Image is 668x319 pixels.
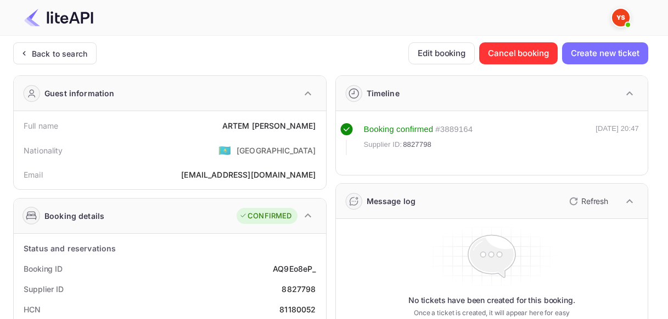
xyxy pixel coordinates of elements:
[24,243,116,254] div: Status and reservations
[596,123,639,155] div: [DATE] 20:47
[364,139,402,150] span: Supplier ID:
[279,304,316,315] div: 81180052
[24,9,93,26] img: LiteAPI Logo
[562,42,648,64] button: Create new ticket
[403,139,431,150] span: 8827798
[218,140,231,160] span: United States
[282,283,316,295] div: 8827798
[435,123,473,136] div: # 3889164
[408,42,475,64] button: Edit booking
[24,145,63,156] div: Nationality
[273,263,316,274] div: AQ9Eo8eP_
[563,193,613,210] button: Refresh
[32,48,87,59] div: Back to search
[24,283,64,295] div: Supplier ID
[367,87,400,99] div: Timeline
[24,304,41,315] div: HCN
[44,87,115,99] div: Guest information
[364,123,434,136] div: Booking confirmed
[408,295,575,306] p: No tickets have been created for this booking.
[479,42,558,64] button: Cancel booking
[612,9,630,26] img: Yandex Support
[367,195,416,207] div: Message log
[222,120,316,131] div: ARTEM [PERSON_NAME]
[24,120,58,131] div: Full name
[581,195,608,207] p: Refresh
[44,210,104,222] div: Booking details
[24,263,63,274] div: Booking ID
[237,145,316,156] div: [GEOGRAPHIC_DATA]
[181,169,316,180] div: [EMAIL_ADDRESS][DOMAIN_NAME]
[24,169,43,180] div: Email
[239,211,291,222] div: CONFIRMED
